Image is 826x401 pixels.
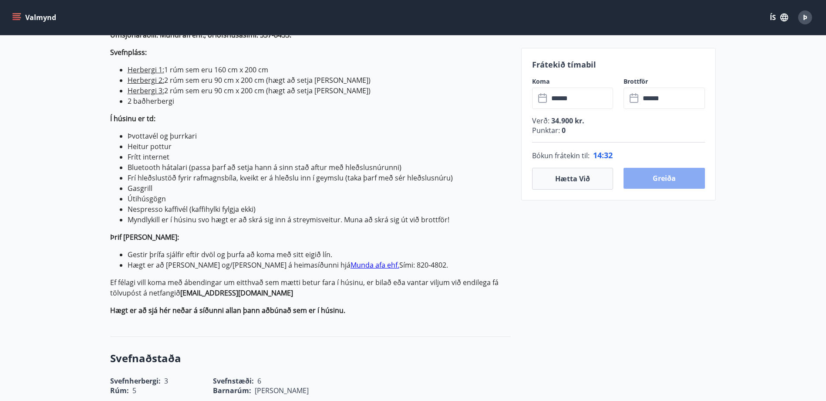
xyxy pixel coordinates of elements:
[110,277,511,298] p: Ef félagi vill koma með ábendingar um eitthvað sem mætti betur fara í húsinu, er bilað eða vantar...
[110,351,511,366] h3: Svefnaðstaða
[795,7,816,28] button: Þ
[128,162,511,173] li: Bluetooth hátalari (passa þarf að setja hann á sinn stað aftur með hleðslusnúrunni)
[128,86,164,95] ins: Herbergi 3:
[532,150,590,161] span: Bókun frátekin til :
[128,96,511,106] li: 2 baðherbergi
[550,116,584,126] span: 34.900 kr.
[604,150,613,160] span: 32
[560,126,566,135] span: 0
[128,131,511,141] li: Þvottavél og þurrkari
[128,65,511,75] li: 1 rúm sem eru 160 cm x 200 cm
[128,75,164,85] ins: Herbergi 2:
[128,260,511,270] li: Hægt er að [PERSON_NAME] og/[PERSON_NAME] á heimasíðunni hjá Sími: 820-4802.
[132,386,136,395] span: 5
[128,75,511,85] li: 2 rúm sem eru 90 cm x 200 cm (hægt að setja [PERSON_NAME])
[624,77,705,86] label: Brottför
[128,194,511,204] li: Útihúsgögn
[180,288,293,298] strong: [EMAIL_ADDRESS][DOMAIN_NAME]
[110,232,179,242] strong: Þrif [PERSON_NAME]:
[128,65,164,75] ins: Herbergi 1:
[110,48,147,57] strong: Svefnpláss:
[532,168,614,190] button: Hætta við
[624,168,705,189] button: Greiða
[128,85,511,96] li: 2 rúm sem eru 90 cm x 200 cm (hægt að setja [PERSON_NAME])
[255,386,309,395] span: [PERSON_NAME]
[532,116,705,126] p: Verð :
[128,173,511,183] li: Frí hleðslustöð fyrir rafmagnsbíla, kveikt er á hleðslu inn í geymslu (taka þarf með sér hleðslus...
[128,183,511,194] li: Gasgrill
[128,204,511,214] li: Nespresso kaffivél (kaffihylki fylgja ekki)
[110,386,129,395] span: Rúm :
[532,126,705,135] p: Punktar :
[110,114,155,123] strong: Í húsinu er td:
[128,141,511,152] li: Heitur pottur
[351,260,399,270] a: Munda afa ehf.
[593,150,604,160] span: 14 :
[532,77,614,86] label: Koma
[128,214,511,225] li: Myndlykill er í húsinu svo hægt er að skrá sig inn á streymisveitur. Muna að skrá sig út við brot...
[532,59,705,70] p: Frátekið tímabil
[110,306,345,315] strong: Hægt er að sjá hér neðar á síðunni allan þann aðbúnað sem er í húsinu.
[128,249,511,260] li: Gestir þrífa sjálfir eftir dvöl og þurfa að koma með sitt eigið lín.
[10,10,60,25] button: menu
[803,13,807,22] span: Þ
[128,152,511,162] li: Frítt internet
[765,10,793,25] button: ÍS
[213,386,251,395] span: Barnarúm :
